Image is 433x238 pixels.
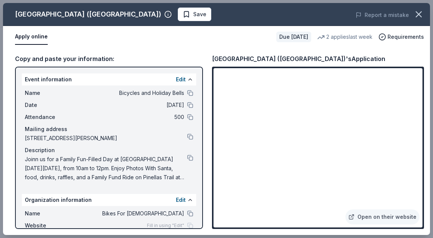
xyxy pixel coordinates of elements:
[276,32,311,42] div: Due [DATE]
[25,134,187,143] span: [STREET_ADDRESS][PERSON_NAME]
[25,125,193,134] div: Mailing address
[75,101,184,110] span: [DATE]
[356,11,409,20] button: Report a mistake
[317,32,372,41] div: 2 applies last week
[178,8,211,21] button: Save
[176,195,186,204] button: Edit
[22,194,196,206] div: Organization information
[22,73,196,85] div: Event information
[212,54,385,64] div: [GEOGRAPHIC_DATA] ([GEOGRAPHIC_DATA])'s Application
[25,146,193,155] div: Description
[25,101,75,110] span: Date
[25,88,75,98] span: Name
[378,32,424,41] button: Requirements
[193,10,206,19] span: Save
[388,32,424,41] span: Requirements
[75,209,184,218] span: Bikes For [DEMOGRAPHIC_DATA]
[25,221,75,230] span: Website
[75,113,184,122] span: 500
[15,8,161,20] div: [GEOGRAPHIC_DATA] ([GEOGRAPHIC_DATA])
[25,155,187,182] span: Joinn us for a Family Fun-Filled Day at [GEOGRAPHIC_DATA] [DATE][DATE], from 10am to 12pm. Enjoy ...
[75,88,184,98] span: Bicycles and Holiday Bells
[147,223,184,229] span: Fill in using "Edit"
[176,75,186,84] button: Edit
[15,29,48,45] button: Apply online
[25,209,75,218] span: Name
[15,54,203,64] div: Copy and paste your information:
[25,113,75,122] span: Attendance
[345,209,419,224] a: Open on their website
